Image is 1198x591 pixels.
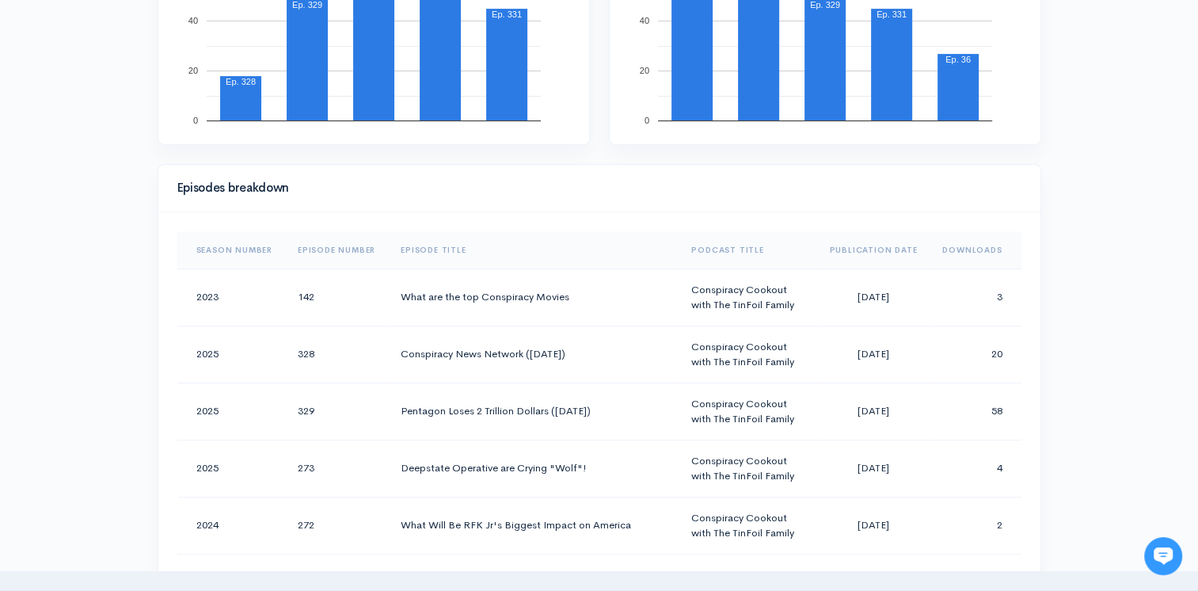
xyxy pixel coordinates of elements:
th: Sort column [930,231,1021,269]
td: 2024 [177,497,285,554]
td: Pentagon Loses 2 Trillion Dollars ([DATE]) [388,383,679,440]
th: Sort column [388,231,679,269]
td: 2025 [177,326,285,383]
text: 0 [192,116,197,125]
td: 2025 [177,383,285,440]
text: 20 [639,66,648,75]
td: Conspiracy Cookout with The TinFoil Family [679,326,816,383]
h1: Hi 👋 [24,77,293,102]
td: Conspiracy Cookout with The TinFoil Family [679,440,816,497]
text: Ep. 331 [492,10,522,19]
span: New conversation [102,219,190,232]
td: [DATE] [816,269,930,326]
td: 2 [930,497,1021,554]
td: 272 [285,497,388,554]
td: 329 [285,383,388,440]
th: Sort column [816,231,930,269]
td: 20 [930,326,1021,383]
text: Ep. 331 [877,10,907,19]
td: [DATE] [816,497,930,554]
td: [DATE] [816,440,930,497]
td: 4 [930,440,1021,497]
text: Ep. 328 [226,77,256,86]
h2: Just let us know if you need anything and we'll be happy to help! 🙂 [24,105,293,181]
text: 0 [644,116,648,125]
td: 273 [285,440,388,497]
td: 142 [285,269,388,326]
td: Conspiracy Cookout with The TinFoil Family [679,497,816,554]
td: Conspiracy Cookout with The TinFoil Family [679,383,816,440]
h4: Episodes breakdown [177,181,1012,195]
td: Conspiracy News Network ([DATE]) [388,326,679,383]
th: Sort column [285,231,388,269]
td: [DATE] [816,326,930,383]
td: 58 [930,383,1021,440]
td: 2023 [177,269,285,326]
td: 3 [930,269,1021,326]
text: 40 [639,16,648,25]
p: Find an answer quickly [21,272,295,291]
td: What are the top Conspiracy Movies [388,269,679,326]
button: New conversation [25,210,292,242]
input: Search articles [46,298,283,330]
th: Sort column [679,231,816,269]
td: Deepstate Operative are Crying "Wolf"! [388,440,679,497]
td: 328 [285,326,388,383]
td: 2025 [177,440,285,497]
iframe: gist-messenger-bubble-iframe [1144,537,1182,575]
td: Conspiracy Cookout with The TinFoil Family [679,269,816,326]
td: [DATE] [816,383,930,440]
th: Sort column [177,231,285,269]
text: 40 [188,16,197,25]
text: 20 [188,66,197,75]
text: Ep. 36 [945,55,971,64]
td: What Will Be RFK Jr's Biggest Impact on America [388,497,679,554]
